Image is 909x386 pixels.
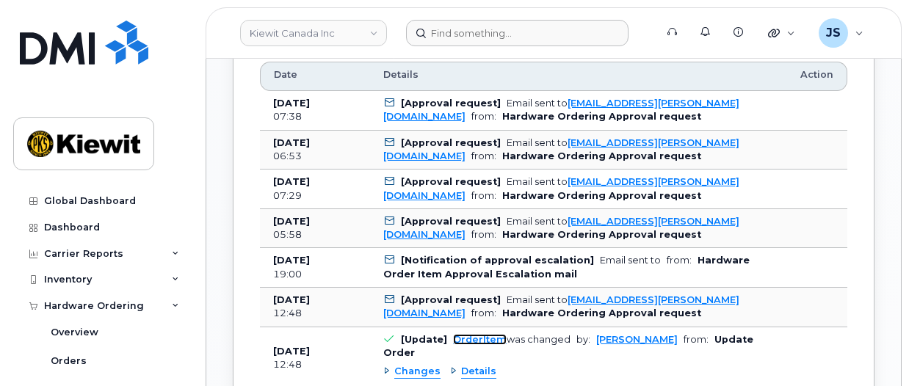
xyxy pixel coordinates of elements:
b: Update Order [383,334,753,358]
b: [Notification of approval escalation] [401,255,594,266]
b: [Approval request] [401,137,501,148]
b: Hardware Ordering Approval request [502,111,701,122]
div: Quicklinks [758,18,805,48]
span: from: [684,334,709,345]
span: from: [667,255,692,266]
a: [PERSON_NAME] [596,334,678,345]
input: Find something... [406,20,629,46]
b: Hardware Order Item Approval Escalation mail [383,255,750,279]
span: from: [471,229,496,240]
span: from: [471,150,496,161]
div: 07:29 [273,189,357,203]
b: [DATE] [273,176,310,187]
div: 19:00 [273,268,357,281]
div: 12:48 [273,358,357,371]
a: [EMAIL_ADDRESS][PERSON_NAME][DOMAIN_NAME] [383,176,739,200]
div: Email sent to [383,216,739,240]
a: Kiewit Canada Inc [240,20,387,46]
th: Action [787,62,847,91]
b: [Approval request] [401,216,501,227]
b: [Approval request] [401,98,501,109]
span: JS [826,24,841,42]
a: OrderItem [453,334,507,345]
div: 07:38 [273,110,357,123]
div: 05:58 [273,228,357,241]
iframe: Messenger Launcher [845,322,898,375]
div: Email sent to [383,98,739,122]
b: Hardware Ordering Approval request [502,307,701,318]
b: [DATE] [273,98,310,109]
div: Email sent to [600,255,661,266]
b: [Approval request] [401,294,501,305]
div: Email sent to [383,137,739,161]
span: from: [471,111,496,122]
div: 12:48 [273,307,357,320]
b: [DATE] [273,255,310,266]
span: by: [576,334,590,345]
b: [Approval request] [401,176,501,187]
div: Jesse Sueper [808,18,874,48]
b: [DATE] [273,346,310,357]
div: Email sent to [383,294,739,318]
span: from: [471,190,496,201]
b: [DATE] [273,294,310,305]
span: from: [471,307,496,318]
span: Details [383,68,419,81]
b: Hardware Ordering Approval request [502,150,701,161]
b: Hardware Ordering Approval request [502,190,701,201]
span: Date [274,68,297,81]
div: was changed [453,334,571,345]
b: [DATE] [273,216,310,227]
div: Email sent to [383,176,739,200]
b: Hardware Ordering Approval request [502,229,701,240]
b: [DATE] [273,137,310,148]
span: Changes [394,365,441,379]
div: 06:53 [273,150,357,163]
b: [Update] [401,334,447,345]
span: Details [461,365,496,379]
